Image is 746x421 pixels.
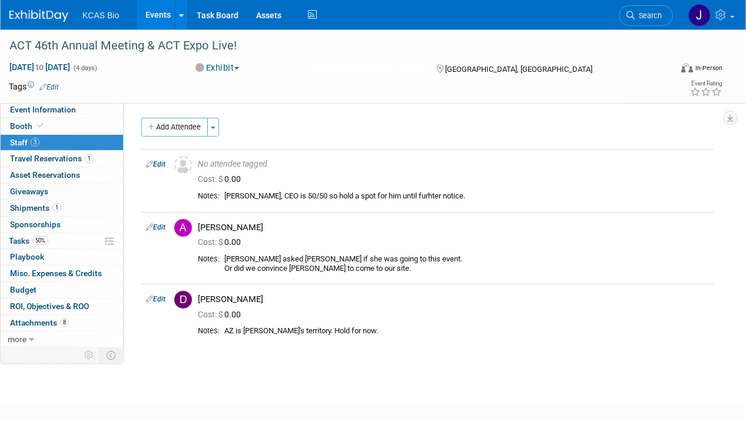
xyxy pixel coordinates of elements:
[1,151,123,167] a: Travel Reservations1
[141,118,208,137] button: Add Attendee
[1,200,123,216] a: Shipments1
[52,203,61,212] span: 1
[1,102,123,118] a: Event Information
[146,223,165,231] a: Edit
[39,83,59,91] a: Edit
[100,347,124,363] td: Toggle Event Tabs
[688,4,711,26] img: Jocelyn King
[82,11,119,20] span: KCAS Bio
[1,315,123,331] a: Attachments8
[198,174,246,184] span: 0.00
[9,62,71,72] span: [DATE] [DATE]
[224,191,709,201] div: [PERSON_NAME], CEO is 50/50 so hold a spot for him until furhter notice.
[1,135,123,151] a: Staff3
[60,318,69,327] span: 8
[618,61,722,79] div: Event Format
[1,282,123,298] a: Budget
[72,64,97,72] span: (4 days)
[10,285,37,294] span: Budget
[85,154,94,163] span: 1
[1,217,123,233] a: Sponsorships
[10,138,39,147] span: Staff
[10,301,89,311] span: ROI, Objectives & ROO
[192,62,244,74] button: Exhibit
[5,35,662,57] div: ACT 46th Annual Meeting & ACT Expo Live!
[174,156,192,174] img: Unassigned-User-Icon.png
[198,310,246,319] span: 0.00
[34,62,45,72] span: to
[1,249,123,265] a: Playbook
[10,252,44,261] span: Playbook
[8,334,26,344] span: more
[198,326,220,336] div: Notes:
[38,122,44,129] i: Booth reservation complete
[198,237,246,247] span: 0.00
[690,81,722,87] div: Event Rating
[198,294,709,305] div: [PERSON_NAME]
[1,299,123,314] a: ROI, Objectives & ROO
[31,138,39,147] span: 3
[1,233,123,249] a: Tasks50%
[10,121,46,131] span: Booth
[1,118,123,134] a: Booth
[681,63,693,72] img: Format-Inperson.png
[1,167,123,183] a: Asset Reservations
[619,5,673,26] a: Search
[146,160,165,168] a: Edit
[198,159,709,170] div: No attendee tagged
[146,295,165,303] a: Edit
[10,318,69,327] span: Attachments
[9,236,48,246] span: Tasks
[32,236,48,245] span: 50%
[10,154,94,163] span: Travel Reservations
[10,220,61,229] span: Sponsorships
[10,268,102,278] span: Misc. Expenses & Credits
[635,11,662,20] span: Search
[224,254,709,274] div: [PERSON_NAME] asked [PERSON_NAME] if she was going to this event. Or did we convince [PERSON_NAME...
[198,222,709,233] div: [PERSON_NAME]
[198,191,220,201] div: Notes:
[198,174,224,184] span: Cost: $
[224,326,709,336] div: AZ is [PERSON_NAME]'s territory. Hold for now.
[10,105,76,114] span: Event Information
[1,266,123,281] a: Misc. Expenses & Credits
[1,332,123,347] a: more
[198,237,224,247] span: Cost: $
[174,219,192,237] img: A.jpg
[10,203,61,213] span: Shipments
[198,310,224,319] span: Cost: $
[9,10,68,22] img: ExhibitDay
[79,347,100,363] td: Personalize Event Tab Strip
[174,291,192,309] img: D.jpg
[695,64,722,72] div: In-Person
[9,81,59,92] td: Tags
[1,184,123,200] a: Giveaways
[198,254,220,264] div: Notes:
[446,65,593,74] span: [GEOGRAPHIC_DATA], [GEOGRAPHIC_DATA]
[10,170,80,180] span: Asset Reservations
[10,187,48,196] span: Giveaways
